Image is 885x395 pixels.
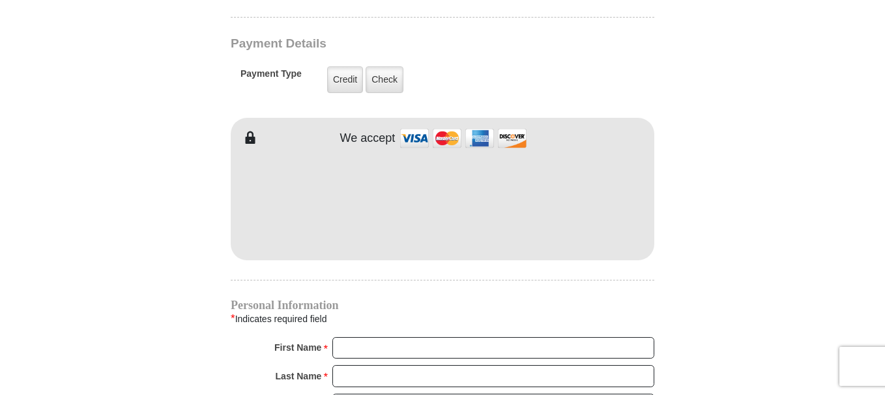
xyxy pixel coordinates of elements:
div: Indicates required field [231,310,654,327]
h3: Payment Details [231,36,563,51]
h4: Personal Information [231,300,654,310]
label: Check [366,66,403,93]
h5: Payment Type [240,68,302,86]
h4: We accept [340,131,396,146]
img: credit cards accepted [398,124,529,152]
strong: Last Name [276,367,322,385]
label: Credit [327,66,363,93]
strong: First Name [274,338,321,357]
